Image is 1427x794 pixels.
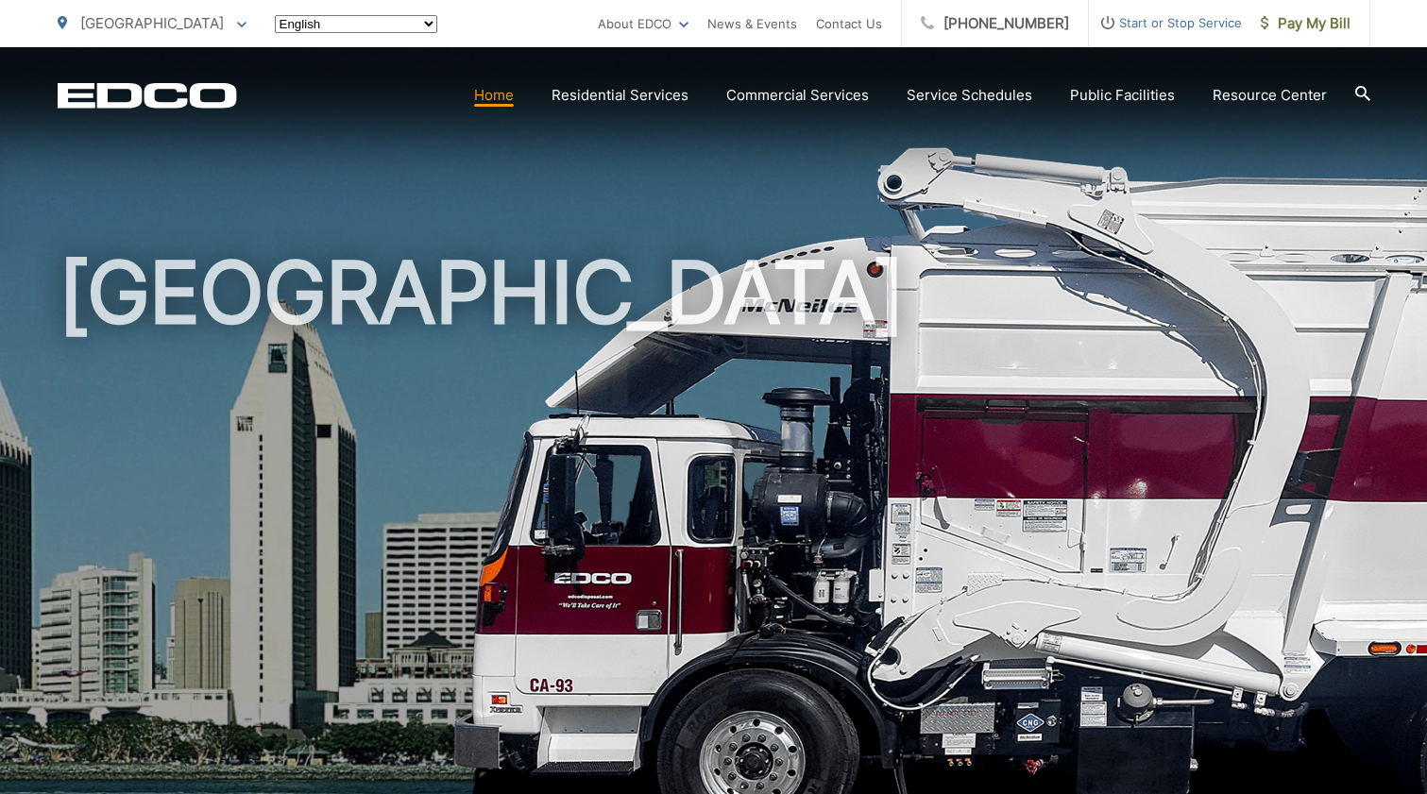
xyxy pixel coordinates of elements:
a: EDCD logo. Return to the homepage. [58,82,237,109]
span: [GEOGRAPHIC_DATA] [80,14,224,32]
a: Service Schedules [907,84,1032,107]
a: About EDCO [598,12,688,35]
select: Select a language [275,15,437,33]
a: News & Events [707,12,797,35]
a: Public Facilities [1070,84,1175,107]
a: Residential Services [552,84,688,107]
a: Contact Us [816,12,882,35]
span: Pay My Bill [1261,12,1351,35]
a: Home [474,84,514,107]
a: Commercial Services [726,84,869,107]
a: Resource Center [1213,84,1327,107]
